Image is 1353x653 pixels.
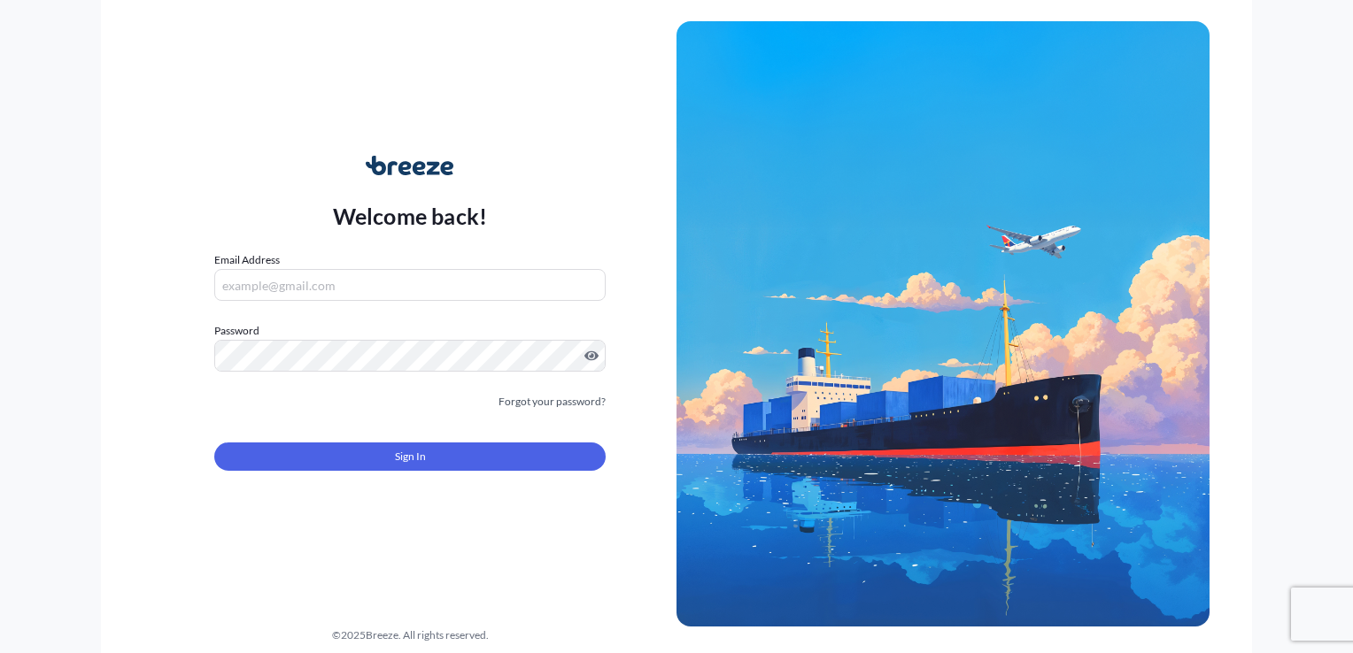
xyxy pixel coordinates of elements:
div: © 2025 Breeze. All rights reserved. [143,626,676,644]
input: example@gmail.com [214,269,606,301]
button: Sign In [214,442,606,471]
span: Sign In [395,448,426,465]
button: Show password [584,349,599,363]
a: Forgot your password? [499,393,606,411]
label: Email Address [214,251,280,269]
img: Ship illustration [676,21,1210,626]
label: Password [214,322,606,340]
p: Welcome back! [333,202,488,230]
